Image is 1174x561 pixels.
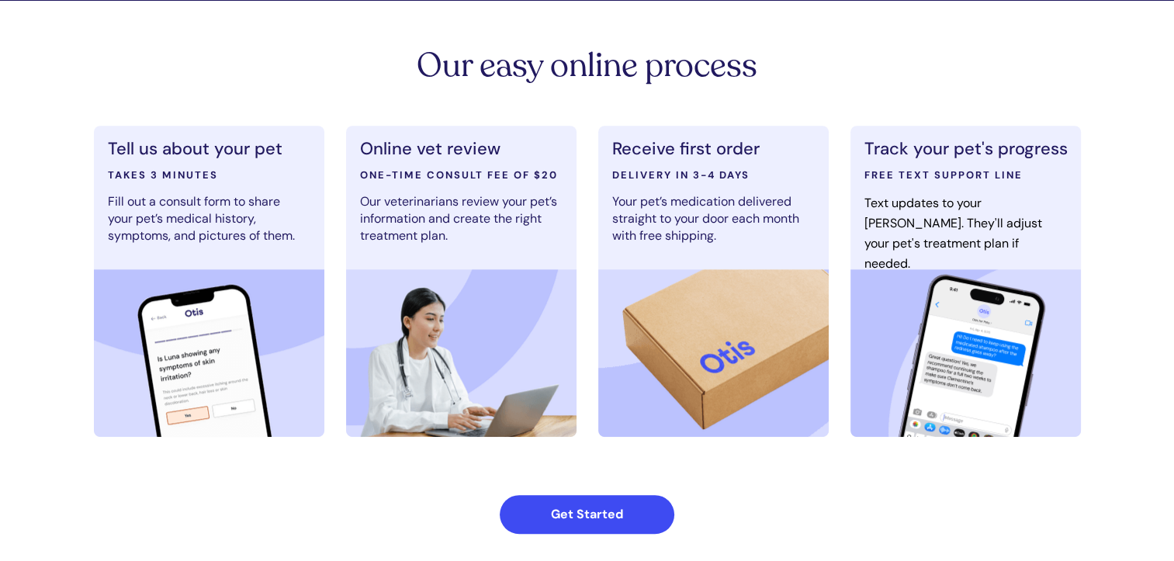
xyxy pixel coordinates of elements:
[612,193,799,244] span: Your pet’s medication delivered straight to your door each month with free shipping.
[360,137,500,160] span: Online vet review
[360,168,558,182] span: ONE-TIME CONSULT FEE OF $20
[500,495,674,534] a: Get Started
[864,195,1042,272] span: Text updates to your [PERSON_NAME]. They'll adjust your pet's treatment plan if needed.
[864,137,1068,160] span: Track your pet's progress
[108,168,218,182] span: TAKES 3 MINUTES
[360,193,557,244] span: Our veterinarians review your pet’s information and create the right treatment plan.
[108,137,282,160] span: Tell us about your pet
[612,137,760,160] span: Receive first order
[864,168,1023,182] span: FREE TEXT SUPPORT LINE
[417,43,757,88] span: Our easy online process
[612,168,750,182] span: DELIVERY IN 3-4 DAYS
[108,193,295,244] span: Fill out a consult form to share your pet’s medical history, symptoms, and pictures of them.
[551,506,623,522] strong: Get Started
